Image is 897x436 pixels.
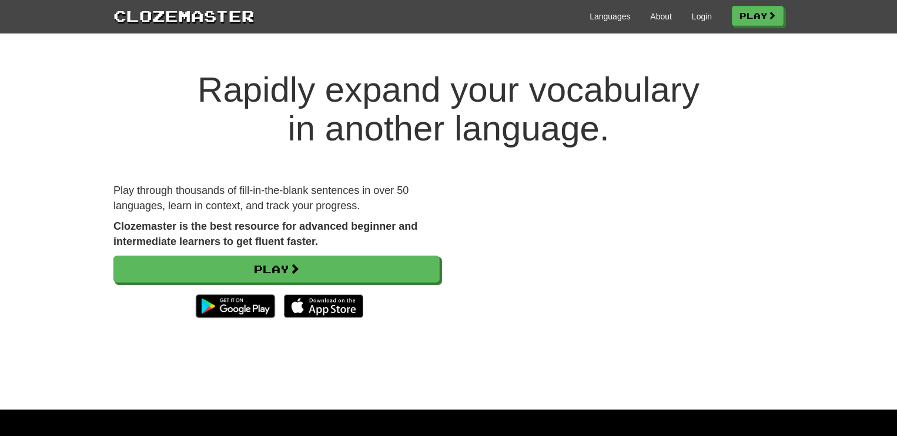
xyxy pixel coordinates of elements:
a: Play [732,6,784,26]
p: Play through thousands of fill-in-the-blank sentences in over 50 languages, learn in context, and... [113,183,440,213]
a: Login [692,11,712,22]
img: Download_on_the_App_Store_Badge_US-UK_135x40-25178aeef6eb6b83b96f5f2d004eda3bffbb37122de64afbaef7... [284,294,363,318]
a: Play [113,256,440,283]
img: Get it on Google Play [190,289,281,324]
a: Languages [590,11,630,22]
strong: Clozemaster is the best resource for advanced beginner and intermediate learners to get fluent fa... [113,220,417,247]
a: Clozemaster [113,5,255,26]
a: About [650,11,672,22]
